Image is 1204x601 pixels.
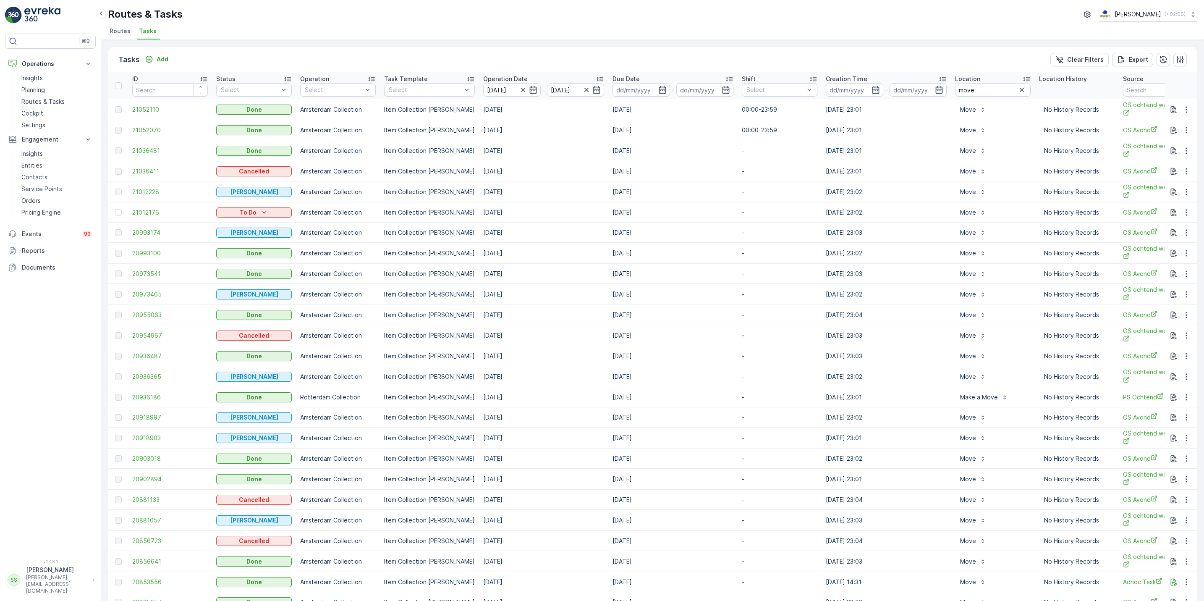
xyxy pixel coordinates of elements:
p: Done [246,352,262,360]
span: OS Avond [1123,167,1199,176]
span: 20936487 [132,352,208,360]
td: - [738,161,822,181]
p: Routes & Tasks [21,97,65,106]
td: [DATE] [608,346,738,366]
p: Reports [22,247,92,255]
td: [DATE] [608,449,738,469]
td: - [738,243,822,264]
td: [DATE] [479,387,608,407]
a: 20993100 [132,249,208,257]
p: Move [960,228,976,237]
td: [DATE] 23:03 [822,346,951,366]
p: [PERSON_NAME] [230,413,278,422]
img: basis-logo_rgb2x.png [1099,10,1111,19]
td: Item Collection [PERSON_NAME] [380,387,479,407]
button: Move [955,472,991,486]
p: 99 [84,231,91,237]
td: Amsterdam Collection [296,202,380,223]
button: Move [955,165,991,178]
a: OS Avond [1123,454,1199,463]
td: Amsterdam Collection [296,243,380,264]
p: Service Points [21,185,62,193]
button: Move [955,267,991,281]
a: OS ochtend weekdag TP [1123,183,1199,200]
td: [DATE] 23:01 [822,387,951,407]
td: [DATE] [479,120,608,140]
td: 00:00-23:59 [738,99,822,120]
span: OS ochtend weekdag TP [1123,327,1199,344]
button: Move [955,206,991,219]
td: [DATE] 23:02 [822,284,951,305]
button: Move [955,247,991,260]
p: Move [960,373,976,381]
td: [DATE] [479,366,608,387]
p: Move [960,147,976,155]
td: [DATE] [608,161,738,181]
p: Move [960,434,976,442]
p: Done [246,249,262,257]
span: 20936365 [132,373,208,381]
td: Item Collection [PERSON_NAME] [380,120,479,140]
span: 20973465 [132,290,208,299]
td: [DATE] [479,325,608,346]
input: Search [132,83,208,97]
td: Item Collection [PERSON_NAME] [380,202,479,223]
span: PS Ochtend [1123,393,1199,402]
button: Move [955,349,991,363]
td: [DATE] [479,428,608,449]
td: [DATE] [608,469,738,490]
td: [DATE] [608,325,738,346]
a: 21052110 [132,105,208,114]
td: [DATE] [608,387,738,407]
td: - [738,264,822,284]
p: ( +02:00 ) [1165,11,1186,18]
td: Amsterdam Collection [296,490,380,510]
a: 20918997 [132,413,208,422]
p: [PERSON_NAME] [230,373,278,381]
button: Move [955,411,991,424]
td: [DATE] [479,202,608,223]
a: 21012176 [132,208,208,217]
td: Amsterdam Collection [296,469,380,490]
a: 21012228 [132,188,208,196]
td: [DATE] [479,264,608,284]
p: Insights [21,74,43,82]
a: 21052070 [132,126,208,134]
td: Rotterdam Collection [296,387,380,407]
p: Make a Move [960,393,998,402]
img: logo_light-DOdMpM7g.png [24,7,60,24]
a: Pricing Engine [18,207,96,218]
span: OS Avond [1123,413,1199,422]
td: - [738,366,822,387]
img: logo [5,7,22,24]
td: [DATE] [608,140,738,161]
td: [DATE] [479,407,608,428]
p: Cockpit [21,109,43,118]
td: Item Collection [PERSON_NAME] [380,449,479,469]
button: Move [955,123,991,137]
a: Planning [18,84,96,96]
p: Move [960,290,976,299]
a: 20918903 [132,434,208,442]
button: Move [955,185,991,199]
p: Move [960,208,976,217]
a: OS Avond [1123,269,1199,278]
td: [DATE] [608,428,738,449]
p: Move [960,413,976,422]
a: OS ochtend weekdag TP [1123,429,1199,446]
td: [DATE] [479,449,608,469]
a: Orders [18,195,96,207]
td: Item Collection [PERSON_NAME] [380,469,479,490]
p: Cancelled [239,167,269,176]
td: [DATE] [608,284,738,305]
span: 20936186 [132,393,208,402]
p: Move [960,352,976,360]
td: - [738,202,822,223]
td: 00:00-23:59 [738,120,822,140]
a: 20973541 [132,270,208,278]
span: 20954967 [132,331,208,340]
